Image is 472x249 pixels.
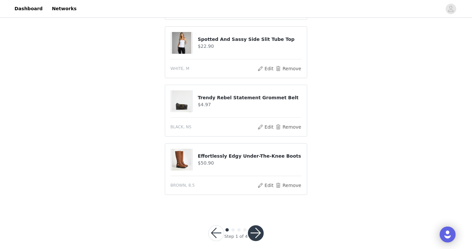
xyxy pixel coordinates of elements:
[172,32,191,54] img: Spotted And Sassy Side Slit Tube Top
[257,181,274,189] button: Edit
[170,182,195,188] span: BROWN, 8.5
[275,181,302,189] button: Remove
[275,65,302,73] button: Remove
[172,90,191,112] img: Trendy Rebel Statement Grommet Belt
[275,123,302,131] button: Remove
[198,101,302,108] h4: $4.97
[48,1,80,16] a: Networks
[170,124,192,130] span: BLACK, NS
[11,1,46,16] a: Dashboard
[170,66,189,72] span: WHITE, M
[440,227,456,242] div: Open Intercom Messenger
[448,4,454,14] div: avatar
[257,123,274,131] button: Edit
[172,149,191,171] img: Effortlessly Edgy Under-The-Knee Boots
[198,160,302,167] h4: $50.90
[257,65,274,73] button: Edit
[198,153,302,160] h4: Effortlessly Edgy Under-The-Knee Boots
[198,36,302,43] h4: Spotted And Sassy Side Slit Tube Top
[198,94,302,101] h4: Trendy Rebel Statement Grommet Belt
[198,43,302,50] h4: $22.90
[224,233,248,240] div: Step 1 of 4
